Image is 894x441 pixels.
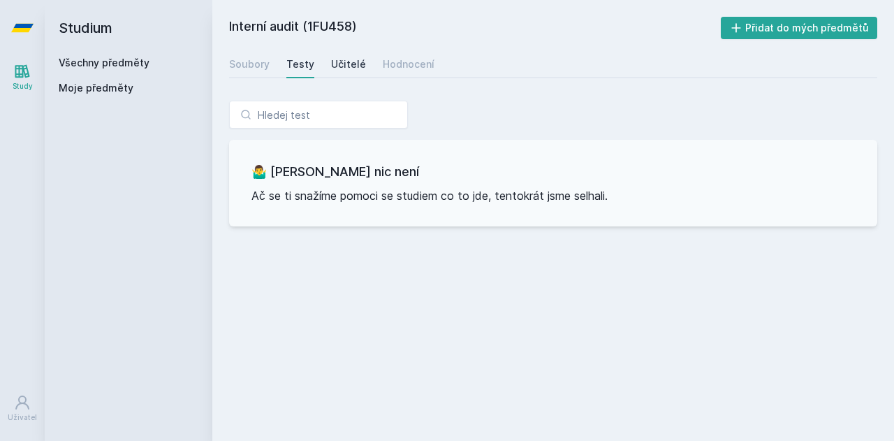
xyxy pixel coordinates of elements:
[3,387,42,430] a: Uživatel
[229,50,270,78] a: Soubory
[229,57,270,71] div: Soubory
[229,101,408,129] input: Hledej test
[383,57,434,71] div: Hodnocení
[59,81,133,95] span: Moje předměty
[286,57,314,71] div: Testy
[229,17,721,39] h2: Interní audit (1FU458)
[286,50,314,78] a: Testy
[383,50,434,78] a: Hodnocení
[721,17,878,39] button: Přidat do mých předmětů
[59,57,149,68] a: Všechny předměty
[251,162,855,182] h3: 🤷‍♂️ [PERSON_NAME] nic není
[331,57,366,71] div: Učitelé
[13,81,33,92] div: Study
[331,50,366,78] a: Učitelé
[8,412,37,423] div: Uživatel
[3,56,42,99] a: Study
[251,187,855,204] p: Ač se ti snažíme pomoci se studiem co to jde, tentokrát jsme selhali.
